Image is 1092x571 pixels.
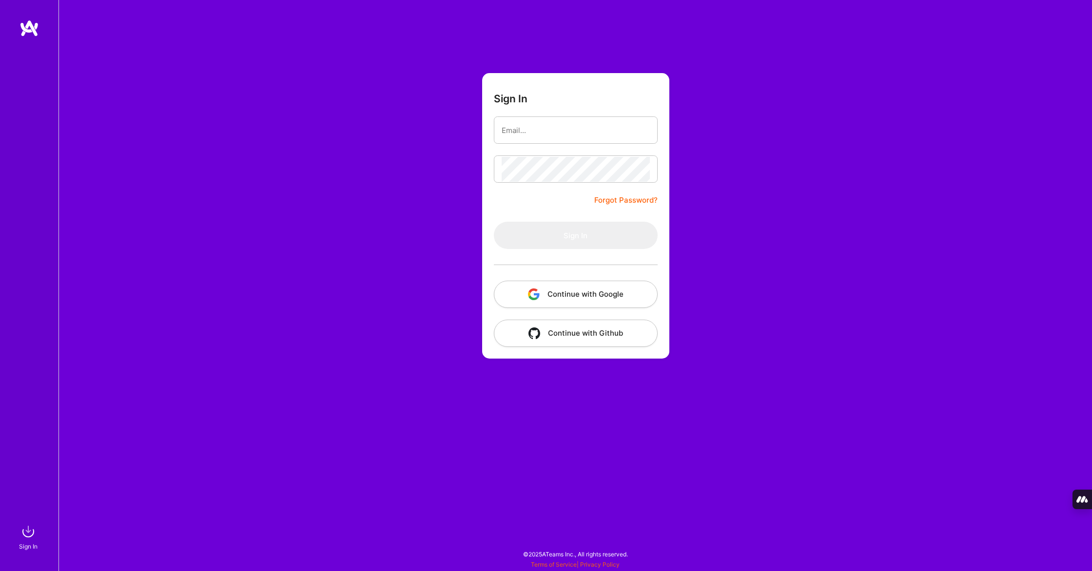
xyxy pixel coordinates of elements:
img: sign in [19,522,38,541]
button: Sign In [494,222,658,249]
span: | [531,561,620,568]
div: Sign In [19,541,38,552]
button: Continue with Google [494,281,658,308]
a: Privacy Policy [580,561,620,568]
button: Continue with Github [494,320,658,347]
input: Email... [502,118,650,143]
img: logo [19,19,39,37]
a: Forgot Password? [594,194,658,206]
div: © 2025 ATeams Inc., All rights reserved. [58,542,1092,566]
img: icon [528,288,540,300]
img: icon [528,327,540,339]
a: Terms of Service [531,561,577,568]
h3: Sign In [494,93,527,105]
a: sign inSign In [20,522,38,552]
